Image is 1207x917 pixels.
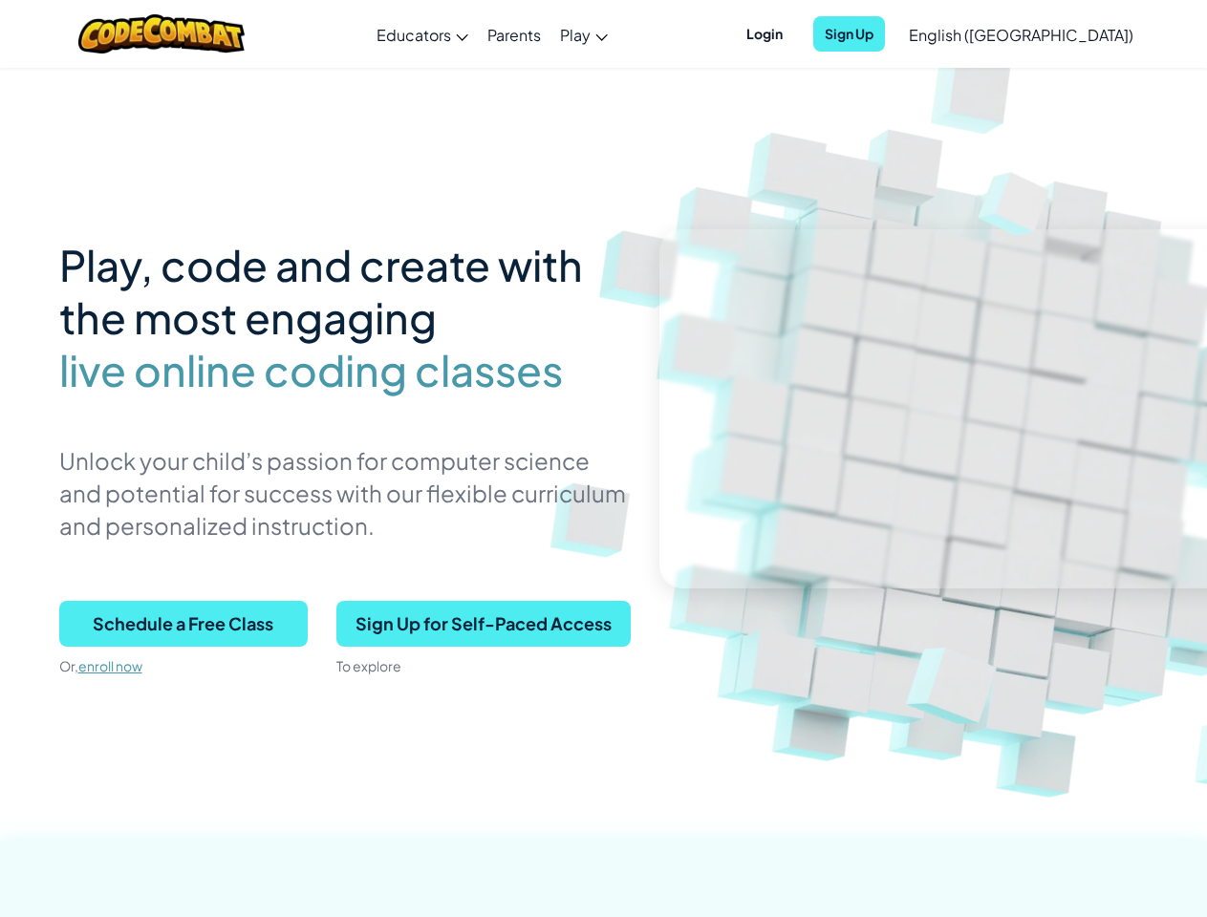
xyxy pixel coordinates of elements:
button: Sign Up for Self-Paced Access [336,601,631,647]
button: Schedule a Free Class [59,601,308,647]
a: Educators [367,9,478,60]
a: Parents [478,9,550,60]
button: Sign Up [813,16,885,52]
span: Or, [59,657,78,674]
span: To explore [336,657,401,674]
a: Play [550,9,617,60]
a: English ([GEOGRAPHIC_DATA]) [899,9,1143,60]
img: CodeCombat logo [78,14,246,53]
span: English ([GEOGRAPHIC_DATA]) [909,25,1133,45]
button: Login [735,16,794,52]
a: enroll now [78,657,142,674]
span: Play, code and create with the most engaging [59,238,583,344]
span: Educators [377,25,451,45]
span: live online coding classes [59,344,563,396]
img: Overlap cubes [870,593,1044,763]
p: Unlock your child’s passion for computer science and potential for success with our flexible curr... [59,444,631,542]
img: Overlap cubes [950,141,1084,263]
span: Play [560,25,591,45]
